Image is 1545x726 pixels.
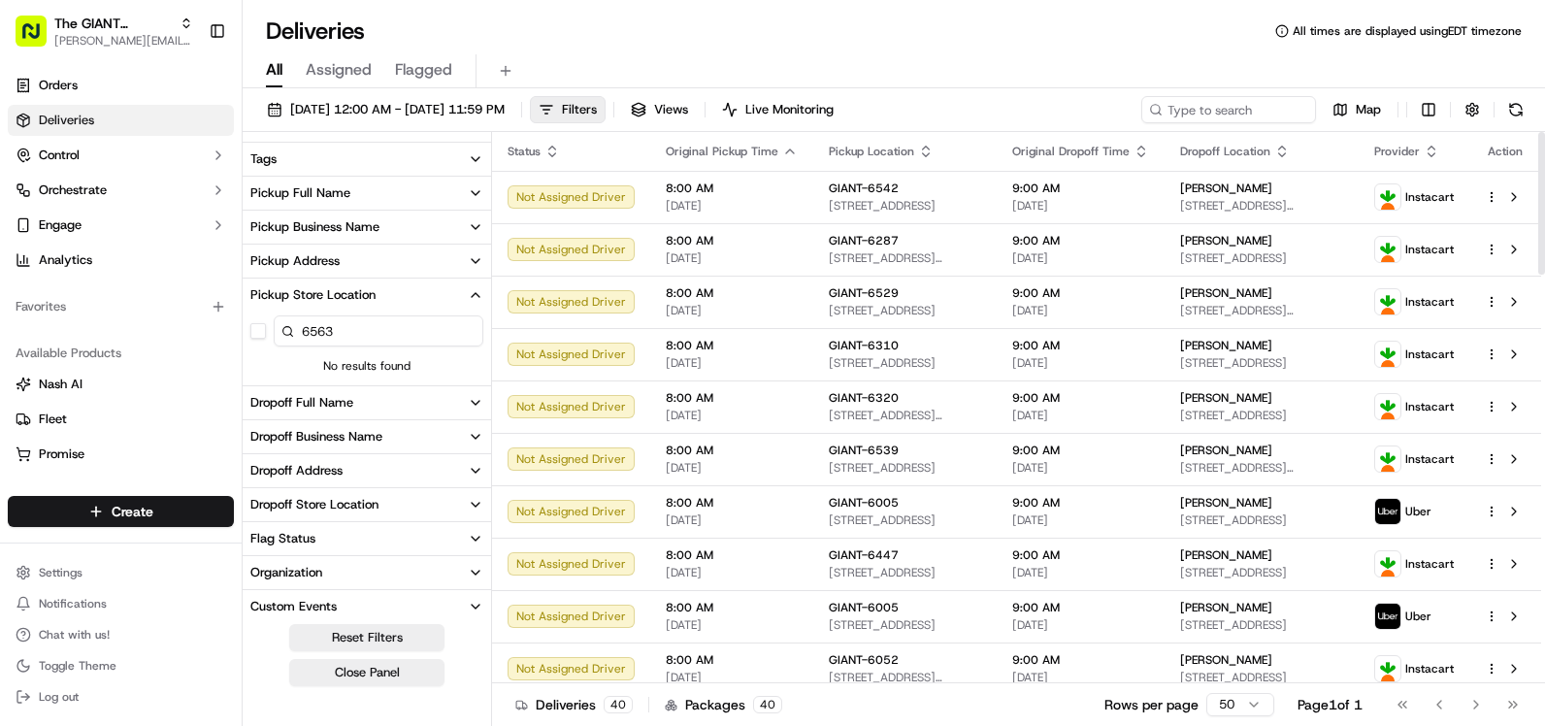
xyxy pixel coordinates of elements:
span: [PERSON_NAME] [1180,495,1272,511]
span: API Documentation [183,281,312,301]
span: All [266,58,282,82]
a: Orders [8,70,234,101]
span: Log out [39,689,79,705]
span: [PERSON_NAME] [1180,652,1272,668]
div: 💻 [164,283,180,299]
img: profile_instacart_ahold_partner.png [1375,342,1400,367]
button: Nash AI [8,369,234,400]
button: Start new chat [330,191,353,214]
div: Pickup Address [250,252,340,270]
span: [DATE] [666,355,798,371]
button: Orchestrate [8,175,234,206]
button: The GIANT Company[PERSON_NAME][EMAIL_ADDRESS][DOMAIN_NAME] [8,8,201,54]
span: [DATE] [1012,460,1149,476]
div: 📗 [19,283,35,299]
span: 8:00 AM [666,390,798,406]
span: 8:00 AM [666,600,798,615]
span: 8:00 AM [666,652,798,668]
span: Map [1356,101,1381,118]
span: [PERSON_NAME] [1180,600,1272,615]
span: [STREET_ADDRESS] [1180,565,1343,580]
span: [STREET_ADDRESS] [1180,670,1343,685]
p: Rows per page [1104,695,1199,714]
div: Favorites [8,291,234,322]
span: 9:00 AM [1012,547,1149,563]
span: GIANT-6310 [829,338,899,353]
span: [DATE] [1012,303,1149,318]
div: Page 1 of 1 [1298,695,1363,714]
button: Notifications [8,590,234,617]
div: 40 [604,696,633,713]
div: Pickup Store Location [250,286,376,304]
span: [STREET_ADDRESS] [829,198,981,214]
span: [STREET_ADDRESS] [829,460,981,476]
div: Tags [250,150,277,168]
span: [STREET_ADDRESS] [1180,617,1343,633]
span: [DATE] [666,617,798,633]
button: Map [1324,96,1390,123]
span: [STREET_ADDRESS][PERSON_NAME] [1180,460,1343,476]
span: 9:00 AM [1012,285,1149,301]
div: Action [1485,144,1526,159]
span: [STREET_ADDRESS] [1180,250,1343,266]
button: Pickup Full Name [243,177,491,210]
img: profile_instacart_ahold_partner.png [1375,289,1400,314]
button: Engage [8,210,234,241]
span: Instacart [1405,346,1454,362]
span: [PERSON_NAME] [1180,233,1272,248]
div: Dropoff Full Name [250,394,353,412]
span: 8:00 AM [666,285,798,301]
img: profile_uber_ahold_partner.png [1375,499,1400,524]
input: Got a question? Start typing here... [50,125,349,146]
span: [DATE] [666,303,798,318]
span: [PERSON_NAME] [1180,547,1272,563]
span: [DATE] [666,250,798,266]
span: [DATE] [666,460,798,476]
div: Pickup Business Name [250,218,379,236]
span: [DATE] [666,408,798,423]
div: Dropoff Address [250,462,343,479]
span: [STREET_ADDRESS] [829,303,981,318]
span: Assigned [306,58,372,82]
div: Dropoff Business Name [250,428,382,445]
a: 💻API Documentation [156,274,319,309]
span: 8:00 AM [666,233,798,248]
a: Analytics [8,245,234,276]
span: Instacart [1405,451,1454,467]
button: Dropoff Store Location [243,488,491,521]
img: profile_instacart_ahold_partner.png [1375,184,1400,210]
span: All times are displayed using EDT timezone [1293,23,1522,39]
span: [PERSON_NAME] [1180,181,1272,196]
button: Dropoff Full Name [243,386,491,419]
span: [STREET_ADDRESS] [829,355,981,371]
span: Nash AI [39,376,82,393]
span: Knowledge Base [39,281,148,301]
input: Pickup Store Location [274,315,483,346]
span: [DATE] [1012,565,1149,580]
span: Control [39,147,80,164]
span: [DATE] [1012,250,1149,266]
span: Promise [39,445,84,463]
span: 9:00 AM [1012,233,1149,248]
span: Instacart [1405,242,1454,257]
button: [DATE] 12:00 AM - [DATE] 11:59 PM [258,96,513,123]
span: Original Pickup Time [666,144,778,159]
img: profile_instacart_ahold_partner.png [1375,551,1400,577]
div: Deliveries [515,695,633,714]
img: Nash [19,19,58,58]
span: [STREET_ADDRESS][PERSON_NAME][PERSON_NAME] [1180,303,1343,318]
span: [STREET_ADDRESS] [829,565,981,580]
span: GIANT-6005 [829,600,899,615]
span: [PERSON_NAME][EMAIL_ADDRESS][DOMAIN_NAME] [54,33,193,49]
span: Instacart [1405,661,1454,676]
div: Start new chat [66,185,318,205]
span: Instacart [1405,189,1454,205]
span: GIANT-6052 [829,652,899,668]
div: Custom Events [250,598,337,615]
span: [DATE] [666,512,798,528]
span: GIANT-6447 [829,547,899,563]
a: Fleet [16,411,226,428]
span: Instacart [1405,294,1454,310]
p: Welcome 👋 [19,78,353,109]
button: Live Monitoring [713,96,842,123]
